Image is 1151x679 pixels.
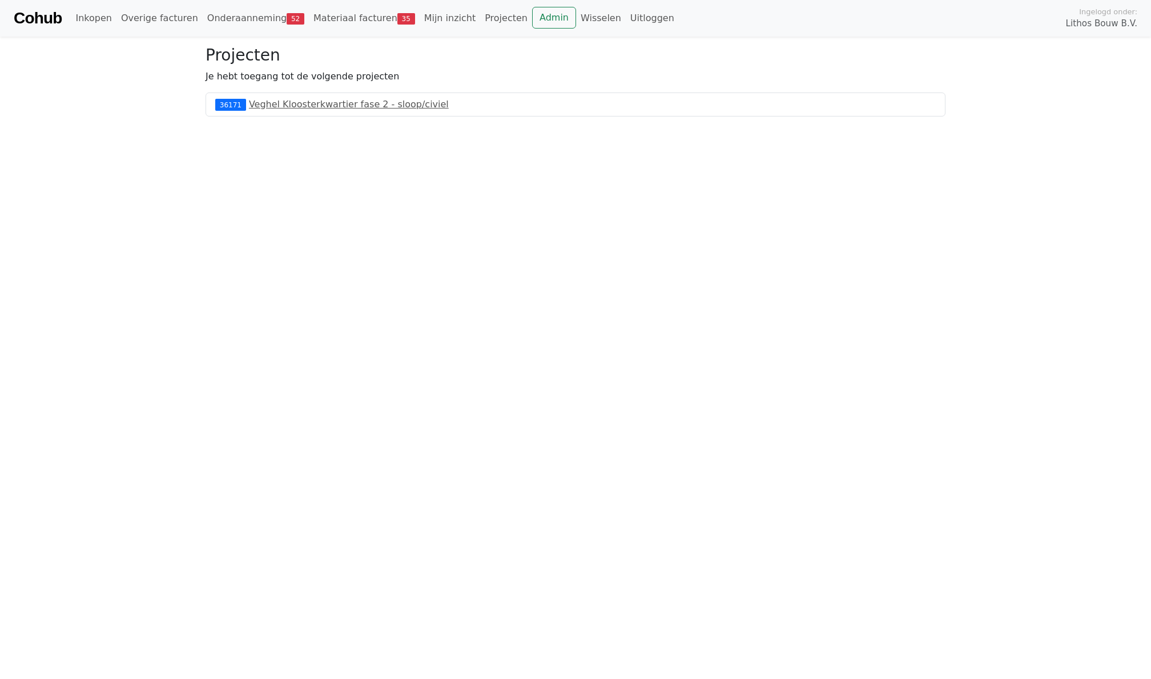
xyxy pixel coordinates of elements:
div: 36171 [215,99,246,110]
a: Cohub [14,5,62,32]
a: Overige facturen [116,7,203,30]
a: Onderaanneming52 [203,7,309,30]
a: Inkopen [71,7,116,30]
p: Je hebt toegang tot de volgende projecten [206,70,945,83]
a: Uitloggen [626,7,679,30]
a: Materiaal facturen35 [309,7,420,30]
a: Admin [532,7,576,29]
a: Wisselen [576,7,626,30]
span: Ingelogd onder: [1079,6,1137,17]
span: 35 [397,13,415,25]
a: Mijn inzicht [420,7,481,30]
a: Projecten [480,7,532,30]
span: Lithos Bouw B.V. [1066,17,1137,30]
h3: Projecten [206,46,945,65]
span: 52 [287,13,304,25]
a: Veghel Kloosterkwartier fase 2 - sloop/civiel [249,99,449,110]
